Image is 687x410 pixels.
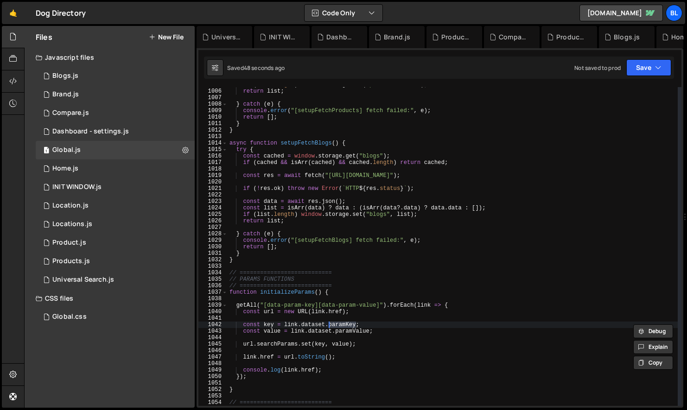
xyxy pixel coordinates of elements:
[198,133,228,140] div: 1013
[36,215,195,233] div: 16220/43680.js
[198,101,228,107] div: 1008
[198,198,228,205] div: 1023
[36,308,195,326] div: 16220/43682.css
[579,5,663,21] a: [DOMAIN_NAME]
[52,146,81,154] div: Global.js
[384,32,410,42] div: Brand.js
[36,122,195,141] div: 16220/44476.js
[198,172,228,179] div: 1019
[198,192,228,198] div: 1022
[574,64,621,72] div: Not saved to prod
[36,67,195,85] div: 16220/44321.js
[52,127,129,136] div: Dashboard - settings.js
[52,276,114,284] div: Universal Search.js
[52,109,89,117] div: Compare.js
[2,2,25,24] a: 🤙
[52,164,78,173] div: Home.js
[36,141,195,159] div: 16220/43681.js
[198,341,228,347] div: 1045
[198,354,228,360] div: 1047
[198,270,228,276] div: 1034
[499,32,528,42] div: Compare.js
[198,283,228,289] div: 1036
[441,32,471,42] div: Product.js
[149,33,184,41] button: New File
[244,64,285,72] div: 48 seconds ago
[198,185,228,192] div: 1021
[198,146,228,153] div: 1015
[305,5,382,21] button: Code Only
[198,153,228,159] div: 1016
[198,95,228,101] div: 1007
[52,202,89,210] div: Location.js
[198,315,228,322] div: 1041
[198,179,228,185] div: 1020
[198,328,228,334] div: 1043
[198,367,228,373] div: 1049
[36,104,195,122] div: 16220/44328.js
[633,340,673,354] button: Explain
[36,252,195,271] div: 16220/44324.js
[198,263,228,270] div: 1033
[198,166,228,172] div: 1018
[52,90,79,99] div: Brand.js
[198,224,228,231] div: 1027
[198,237,228,244] div: 1029
[666,5,682,21] a: Bl
[52,257,90,265] div: Products.js
[52,313,87,321] div: Global.css
[198,231,228,237] div: 1028
[227,64,285,72] div: Saved
[198,322,228,328] div: 1042
[25,289,195,308] div: CSS files
[198,250,228,257] div: 1031
[36,85,195,104] div: 16220/44394.js
[198,127,228,133] div: 1012
[198,218,228,224] div: 1026
[198,205,228,211] div: 1024
[633,356,673,370] button: Copy
[36,159,195,178] div: 16220/44319.js
[198,244,228,250] div: 1030
[198,334,228,341] div: 1044
[198,380,228,386] div: 1051
[326,32,356,42] div: Dashboard - settings.js
[198,159,228,166] div: 1017
[198,386,228,393] div: 1052
[198,114,228,120] div: 1010
[36,32,52,42] h2: Files
[198,296,228,302] div: 1038
[36,196,195,215] : 16220/43679.js
[626,59,671,76] button: Save
[198,302,228,309] div: 1039
[36,233,195,252] div: 16220/44393.js
[198,373,228,380] div: 1050
[52,239,86,247] div: Product.js
[44,147,49,155] span: 1
[198,360,228,367] div: 1048
[211,32,241,42] div: Universal Search.js
[52,220,92,228] div: Locations.js
[25,48,195,67] div: Javascript files
[198,289,228,296] div: 1037
[52,72,78,80] div: Blogs.js
[36,271,195,289] div: 16220/45124.js
[198,276,228,283] div: 1035
[198,88,228,95] div: 1006
[198,211,228,218] div: 1025
[52,183,102,191] div: INIT WINDOW.js
[614,32,640,42] div: Blogs.js
[633,324,673,338] button: Debug
[198,140,228,146] div: 1014
[198,399,228,406] div: 1054
[36,178,195,196] div: 16220/44477.js
[198,120,228,127] div: 1011
[36,7,86,19] div: Dog Directory
[198,347,228,354] div: 1046
[198,107,228,114] div: 1009
[198,257,228,263] div: 1032
[198,393,228,399] div: 1053
[198,309,228,315] div: 1040
[556,32,586,42] div: Products.js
